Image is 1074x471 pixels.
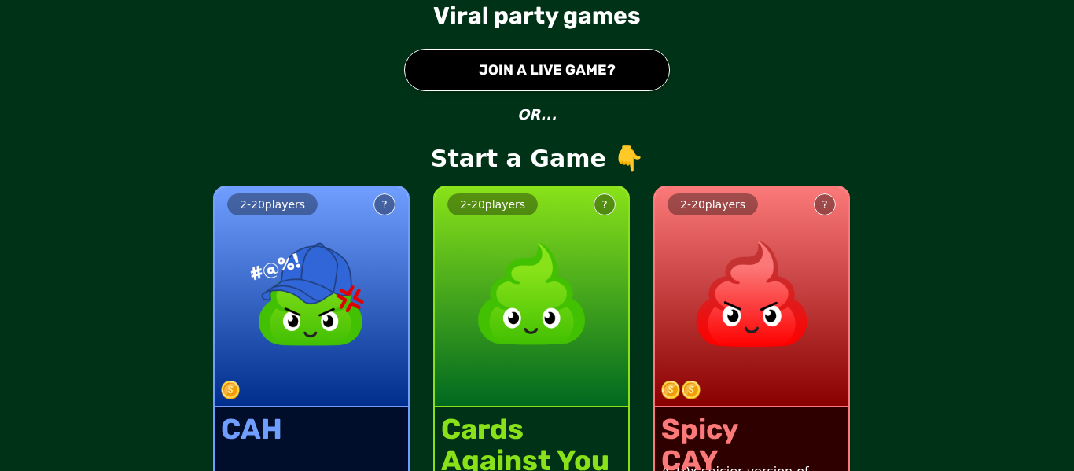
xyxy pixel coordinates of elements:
[822,197,827,212] div: ?
[433,2,641,30] div: Viral party games
[682,381,701,399] img: token
[594,193,616,215] button: ?
[517,104,557,126] p: OR...
[462,225,601,363] img: product image
[373,193,395,215] button: ?
[404,49,670,91] button: JOIN A LIVE GAME?
[431,145,643,173] p: Start a Game 👇
[601,197,607,212] div: ?
[682,225,821,363] img: product image
[381,197,387,212] div: ?
[661,381,680,399] img: token
[240,198,305,211] span: 2 - 20 players
[221,414,282,445] div: CAH
[242,225,381,363] img: product image
[661,414,738,445] div: Spicy
[460,198,525,211] span: 2 - 20 players
[441,414,609,445] div: Cards
[221,381,240,399] img: token
[814,193,836,215] button: ?
[680,198,745,211] span: 2 - 20 players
